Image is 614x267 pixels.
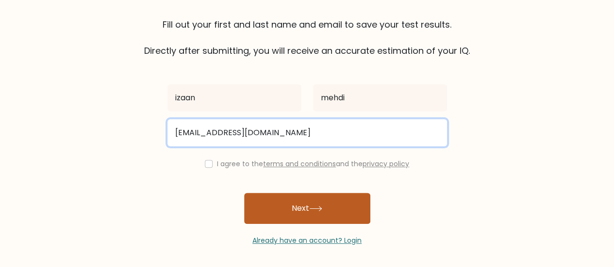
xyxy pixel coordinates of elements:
a: privacy policy [363,159,409,169]
label: I agree to the and the [217,159,409,169]
input: Last name [313,84,447,111]
div: Fill out your first and last name and email to save your test results. Directly after submitting,... [31,18,584,57]
a: Already have an account? Login [252,236,362,245]
a: terms and conditions [263,159,336,169]
input: First name [167,84,301,111]
input: Email [167,119,447,146]
button: Next [244,193,370,224]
